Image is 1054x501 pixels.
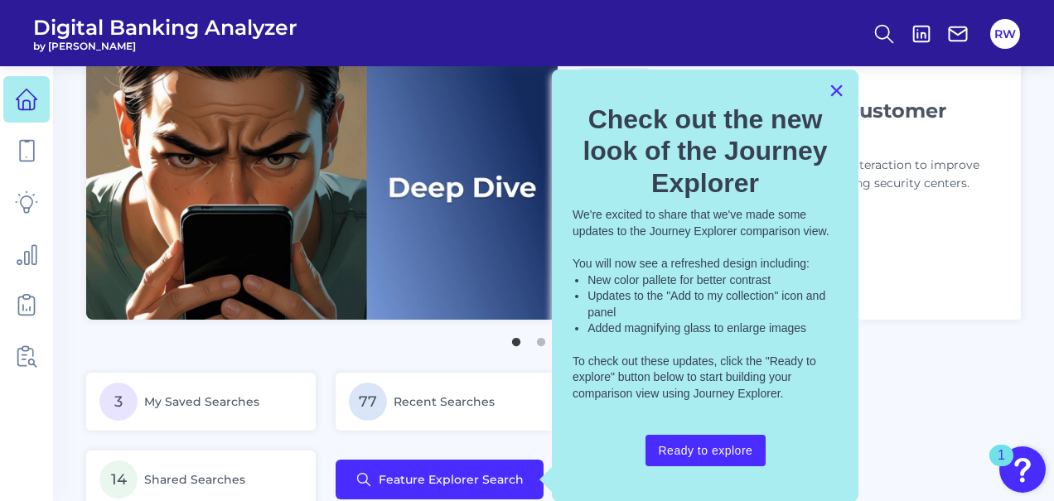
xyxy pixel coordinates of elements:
img: bannerImg [86,55,558,320]
span: 14 [99,460,138,499]
span: 3 [99,383,138,421]
button: RW [990,19,1020,49]
button: Ready to explore [645,435,766,466]
button: Open Resource Center, 1 new notification [999,446,1046,493]
p: We're excited to share that we've made some updates to the Journey Explorer comparison view. [573,207,838,239]
span: Feature Explorer Search [379,473,524,486]
button: 2 [533,330,549,346]
span: Deep dive [578,68,650,92]
span: Digital Banking Analyzer [33,15,297,40]
button: Close [829,77,844,104]
span: 77 [349,383,387,421]
span: My Saved Searches [144,394,259,409]
button: 1 [508,330,525,346]
span: by [PERSON_NAME] [33,40,297,52]
p: You will now see a refreshed design including: [573,256,838,272]
h2: Check out the new look of the Journey Explorer [573,104,838,199]
li: Added magnifying glass to enlarge images [587,320,838,337]
div: 1 [998,455,1005,477]
span: Recent Searches [394,394,495,409]
span: Shared Searches [144,472,245,487]
li: Updates to the "Add to my collection" icon and panel [587,288,838,320]
p: To check out these updates, click the "Ready to explore" button below to start building your comp... [573,354,838,402]
li: New color pallete for better contrast [587,272,838,289]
